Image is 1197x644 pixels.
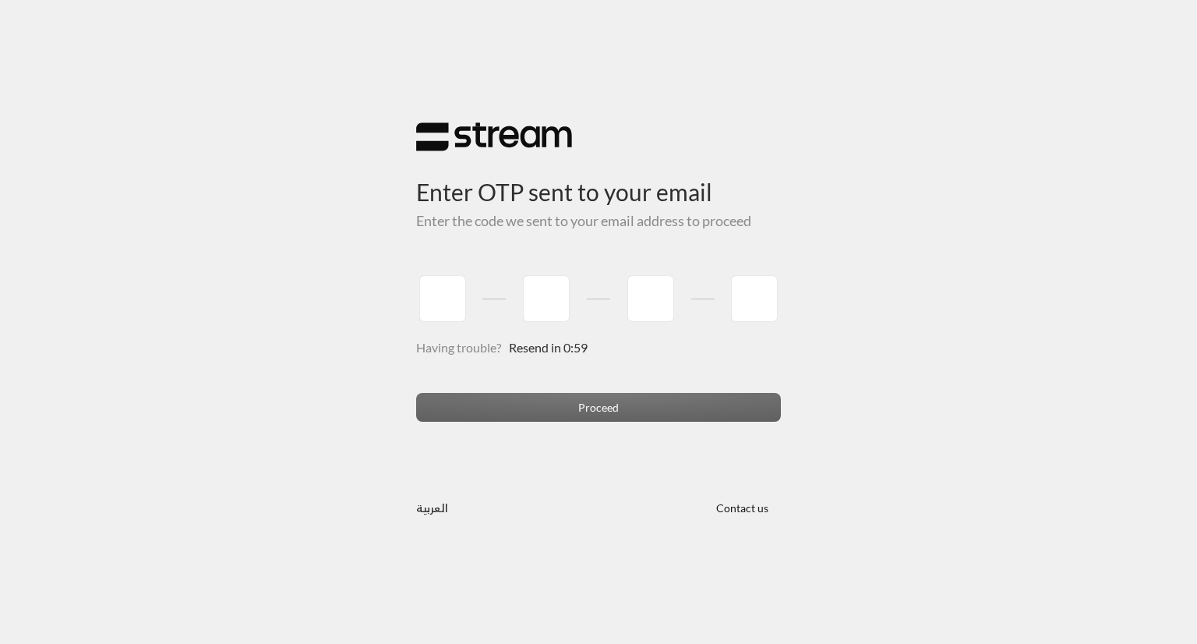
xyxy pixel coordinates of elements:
a: Contact us [703,501,781,515]
h5: Enter the code we sent to your email address to proceed [416,213,781,230]
img: Stream Logo [416,122,572,152]
span: Resend in 0:59 [509,340,588,355]
button: Contact us [703,493,781,522]
a: العربية [416,493,448,522]
span: Having trouble? [416,340,501,355]
h3: Enter OTP sent to your email [416,152,781,206]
